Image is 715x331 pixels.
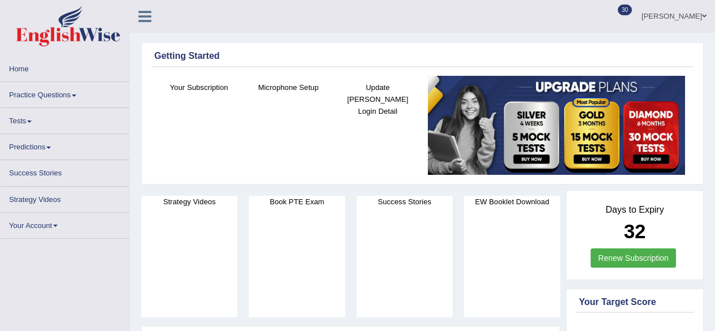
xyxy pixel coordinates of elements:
a: Predictions [1,134,129,156]
h4: Success Stories [357,196,453,208]
h4: Your Subscription [160,81,238,93]
a: Your Account [1,213,129,235]
h4: Book PTE Exam [249,196,345,208]
b: 32 [624,220,646,242]
a: Practice Questions [1,82,129,104]
h4: Days to Expiry [579,205,691,215]
span: 30 [618,5,632,15]
div: Getting Started [154,49,691,63]
a: Renew Subscription [591,248,676,268]
h4: Microphone Setup [249,81,327,93]
div: Your Target Score [579,295,691,309]
a: Strategy Videos [1,187,129,209]
a: Tests [1,108,129,130]
img: small5.jpg [428,76,685,175]
a: Success Stories [1,160,129,182]
h4: Update [PERSON_NAME] Login Detail [339,81,417,117]
h4: EW Booklet Download [464,196,560,208]
a: Home [1,56,129,78]
h4: Strategy Videos [141,196,237,208]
